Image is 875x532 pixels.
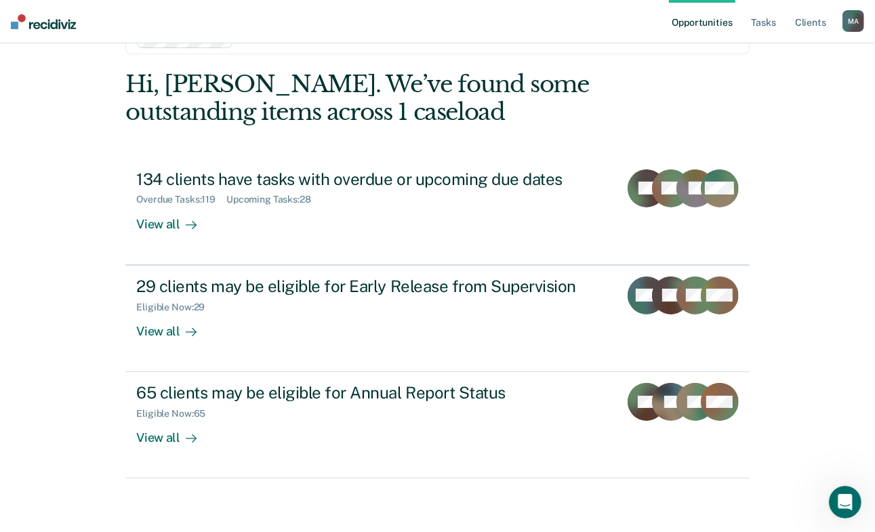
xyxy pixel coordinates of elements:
[829,486,861,518] iframe: Intercom live chat
[136,420,212,446] div: View all
[11,14,76,29] img: Recidiviz
[136,312,212,339] div: View all
[125,265,749,372] a: 29 clients may be eligible for Early Release from SupervisionEligible Now:29View all
[136,383,608,403] div: 65 clients may be eligible for Annual Report Status
[125,372,749,478] a: 65 clients may be eligible for Annual Report StatusEligible Now:65View all
[125,159,749,265] a: 134 clients have tasks with overdue or upcoming due datesOverdue Tasks:119Upcoming Tasks:28View all
[136,408,216,420] div: Eligible Now : 65
[125,70,624,126] div: Hi, [PERSON_NAME]. We’ve found some outstanding items across 1 caseload
[136,277,608,296] div: 29 clients may be eligible for Early Release from Supervision
[136,169,608,189] div: 134 clients have tasks with overdue or upcoming due dates
[842,10,864,32] button: MA
[136,205,212,232] div: View all
[136,302,216,313] div: Eligible Now : 29
[842,10,864,32] div: M A
[136,194,226,205] div: Overdue Tasks : 119
[226,194,322,205] div: Upcoming Tasks : 28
